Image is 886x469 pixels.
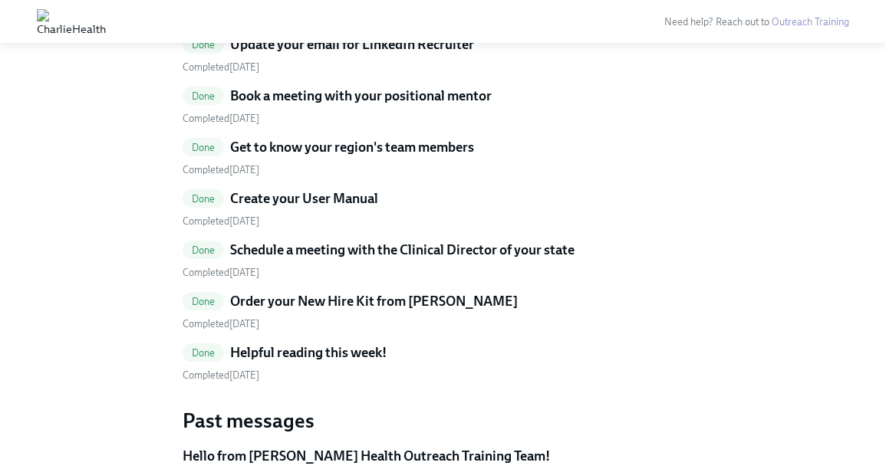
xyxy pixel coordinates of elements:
h5: Get to know your region's team members [230,138,474,156]
a: DoneSchedule a meeting with the Clinical Director of your state Completed[DATE] [183,241,704,280]
h5: Schedule a meeting with the Clinical Director of your state [230,241,575,259]
span: Done [183,193,225,205]
span: Thursday, August 21st 2025, 10:44 am [183,113,259,124]
h5: Helpful reading this week! [230,343,387,362]
span: Done [183,347,225,359]
span: Need help? Reach out to [664,16,849,28]
h5: Create your User Manual [230,189,378,208]
h3: Past messages [183,407,704,435]
span: Thursday, August 21st 2025, 11:05 am [183,369,259,381]
span: Done [183,296,225,307]
span: Done [183,39,225,51]
h5: Order your New Hire Kit from [PERSON_NAME] [230,292,518,310]
span: Completed [DATE] [183,318,259,330]
a: DoneCreate your User Manual Completed[DATE] [183,189,704,228]
span: Thursday, August 21st 2025, 10:47 am [183,164,259,175]
span: Thursday, August 21st 2025, 11:33 am [183,215,259,227]
span: Thursday, August 21st 2025, 10:48 am [183,267,259,278]
a: DoneHelpful reading this week! Completed[DATE] [183,343,704,382]
a: DoneUpdate your email for LinkedIn Recruiter Completed[DATE] [183,35,704,74]
span: Done [183,90,225,102]
a: DoneGet to know your region's team members Completed[DATE] [183,138,704,177]
img: CharlieHealth [37,9,106,34]
span: Thursday, August 21st 2025, 10:47 am [183,61,259,73]
span: Done [183,244,225,256]
a: Outreach Training [772,16,849,28]
h5: Update your email for LinkedIn Recruiter [230,35,474,54]
h5: Hello from [PERSON_NAME] Health Outreach Training Team! [183,447,704,465]
h5: Book a meeting with your positional mentor [230,87,492,105]
a: DoneOrder your New Hire Kit from [PERSON_NAME] Completed[DATE] [183,292,704,331]
span: Done [183,142,225,153]
a: DoneBook a meeting with your positional mentor Completed[DATE] [183,87,704,126]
